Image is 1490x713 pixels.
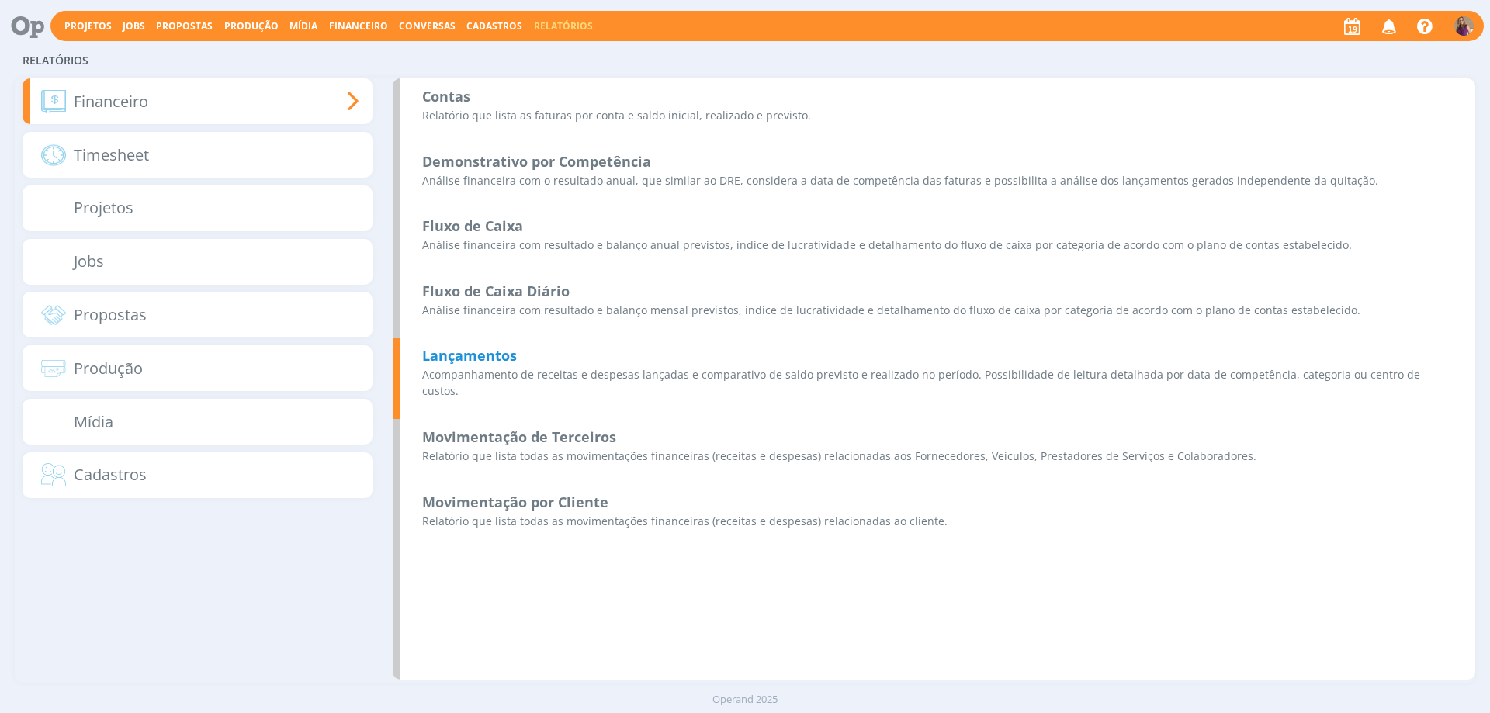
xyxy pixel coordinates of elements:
[41,360,66,378] img: relat-production.png
[74,90,148,113] span: Financeiro
[74,410,113,434] span: Mídia
[393,484,1475,549] a: Movimentação por ClienteRelatório que lista todas as movimentações financeiras (receitas e despes...
[422,366,1454,399] p: Acompanhamento de receitas e despesas lançadas e comparativo de saldo previsto e realizado no per...
[123,19,145,33] a: Jobs
[74,357,143,380] span: Produção
[393,144,1475,209] a: Demonstrativo por CompetênciaAnálise financeira com o resultado anual, que similar ao DRE, consid...
[422,448,1454,464] p: Relatório que lista todas as movimentações financeiras (receitas e despesas) relacionadas aos For...
[393,78,1475,144] a: ContasRelatório que lista as faturas por conta e saldo inicial, realizado e previsto.
[74,303,147,327] span: Propostas
[393,419,1475,484] a: Movimentação de TerceirosRelatório que lista todas as movimentações financeiras (receitas e despe...
[74,196,133,220] span: Projetos
[422,216,523,235] b: Fluxo de Caixa
[422,237,1454,253] p: Análise financeira com resultado e balanço anual previstos, índice de lucratividade e detalhament...
[529,20,598,33] button: Relatórios
[64,19,112,33] a: Projetos
[422,282,570,300] b: Fluxo de Caixa Diário
[74,144,149,167] span: Timesheet
[422,87,470,106] b: Contas
[118,20,150,33] button: Jobs
[422,152,651,171] b: Demonstrativo por Competência
[329,19,388,33] span: Financeiro
[74,463,147,486] span: Cadastros
[220,20,283,33] button: Produção
[151,20,217,33] button: Propostas
[393,273,1475,338] a: Fluxo de Caixa DiárioAnálise financeira com resultado e balanço mensal previstos, índice de lucra...
[285,20,322,33] button: Mídia
[422,493,608,511] b: Movimentação por Cliente
[324,20,393,33] button: Financeiro
[224,19,279,33] a: Produção
[74,250,104,273] span: Jobs
[399,19,456,33] a: Conversas
[156,19,213,33] a: Propostas
[393,208,1475,273] a: Fluxo de CaixaAnálise financeira com resultado e balanço anual previstos, índice de lucratividade...
[23,54,88,67] span: Relatórios
[422,172,1454,189] p: Análise financeira com o resultado anual, que similar ao DRE, considera a data de competência das...
[41,463,66,486] img: relat-people.png
[1454,16,1474,36] img: A
[1454,12,1474,40] button: A
[462,20,527,33] button: Cadastros
[422,513,1454,529] p: Relatório que lista todas as movimentações financeiras (receitas e despesas) relacionadas ao clie...
[393,338,1475,420] a: LançamentosAcompanhamento de receitas e despesas lançadas e comparativo de saldo previsto e reali...
[394,20,460,33] button: Conversas
[41,143,66,168] img: relat-timesheet.png
[422,302,1454,318] p: Análise financeira com resultado e balanço mensal previstos, índice de lucratividade e detalhamen...
[534,19,593,33] a: Relatórios
[60,20,116,33] button: Projetos
[41,303,66,327] img: relat-deals.png
[289,19,317,33] a: Mídia
[41,89,66,114] img: relat-financial.png
[466,19,522,33] span: Cadastros
[422,427,616,446] b: Movimentação de Terceiros
[422,346,517,365] b: Lançamentos
[422,107,1454,123] p: Relatório que lista as faturas por conta e saldo inicial, realizado e previsto.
